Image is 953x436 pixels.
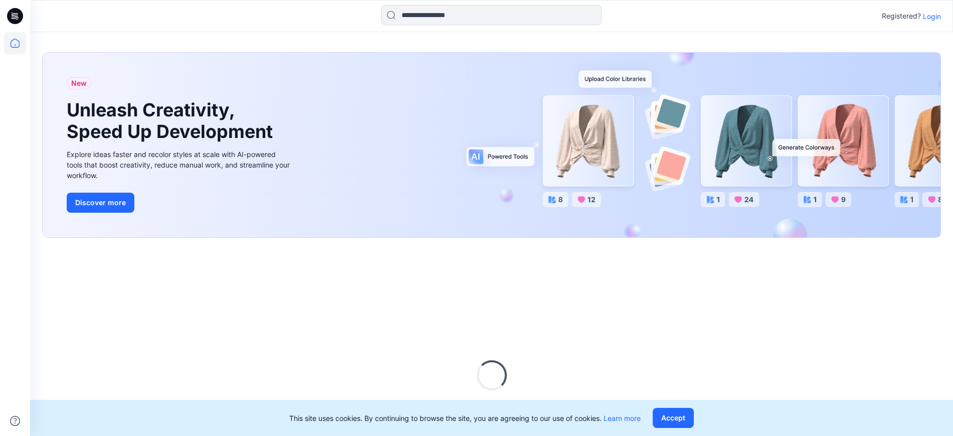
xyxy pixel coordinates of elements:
span: New [71,77,87,89]
h1: Unleash Creativity, Speed Up Development [67,99,277,142]
p: This site uses cookies. By continuing to browse the site, you are agreeing to our use of cookies. [289,413,641,423]
div: Explore ideas faster and recolor styles at scale with AI-powered tools that boost creativity, red... [67,149,292,181]
p: Registered? [882,10,921,22]
button: Discover more [67,193,134,213]
a: Learn more [604,414,641,422]
p: Login [923,11,941,22]
a: Discover more [67,193,292,213]
button: Accept [653,408,694,428]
